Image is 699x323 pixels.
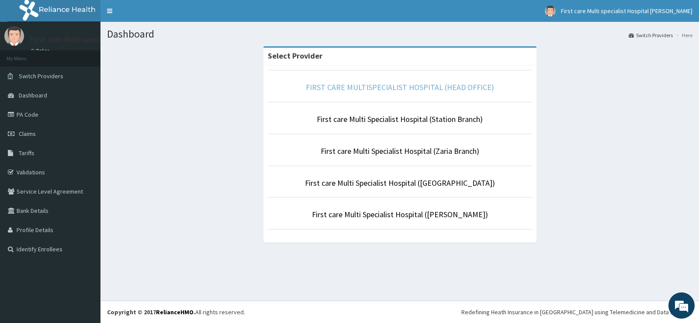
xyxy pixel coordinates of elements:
li: Here [674,31,692,39]
span: Tariffs [19,149,35,157]
span: Claims [19,130,36,138]
textarea: Type your message and hit 'Enter' [4,223,166,254]
strong: Select Provider [268,51,322,61]
span: Switch Providers [19,72,63,80]
h1: Dashboard [107,28,692,40]
span: Dashboard [19,91,47,99]
a: RelianceHMO [156,308,194,316]
a: First care Multi Specialist Hospital ([PERSON_NAME]) [312,209,488,219]
a: FIRST CARE MULTISPECIALIST HOSPITAL (HEAD OFFICE) [306,82,494,92]
a: Online [31,48,52,54]
div: Redefining Heath Insurance in [GEOGRAPHIC_DATA] using Telemedicine and Data Science! [461,308,692,316]
a: First care Multi Specialist Hospital (Station Branch) [317,114,483,124]
p: First care Multi specialist Hospital [PERSON_NAME] [31,35,205,43]
div: Chat with us now [45,49,147,60]
div: Minimize live chat window [143,4,164,25]
a: Switch Providers [629,31,673,39]
a: First care Multi Specialist Hospital (Zaria Branch) [321,146,479,156]
span: First care Multi specialist Hospital [PERSON_NAME] [561,7,692,15]
img: User Image [4,26,24,46]
footer: All rights reserved. [100,301,699,323]
img: d_794563401_company_1708531726252_794563401 [16,44,35,66]
a: First care Multi Specialist Hospital ([GEOGRAPHIC_DATA]) [305,178,495,188]
strong: Copyright © 2017 . [107,308,195,316]
img: User Image [545,6,556,17]
span: We're online! [51,102,121,191]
